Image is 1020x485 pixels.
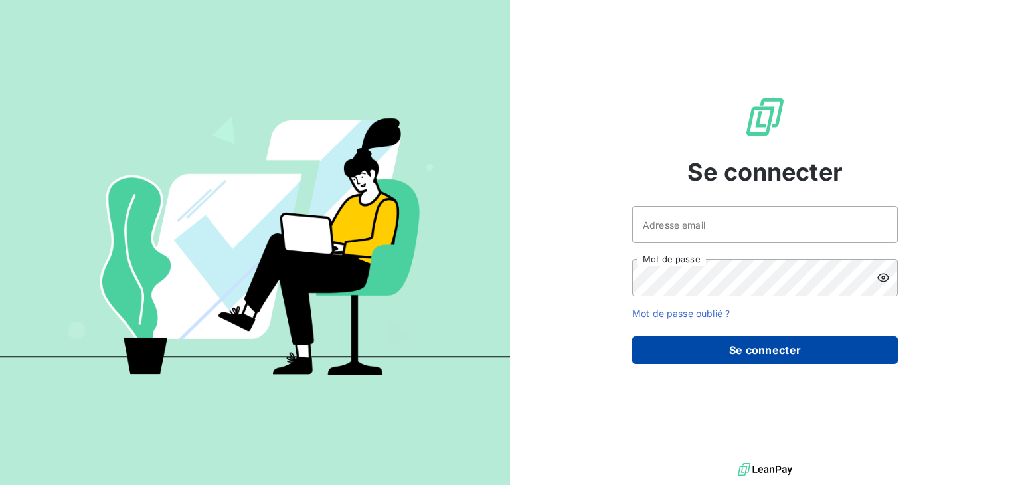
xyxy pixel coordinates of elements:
img: Logo LeanPay [744,96,786,138]
a: Mot de passe oublié ? [632,308,730,319]
img: logo [738,460,792,480]
button: Se connecter [632,336,898,364]
input: placeholder [632,206,898,243]
span: Se connecter [687,154,843,190]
